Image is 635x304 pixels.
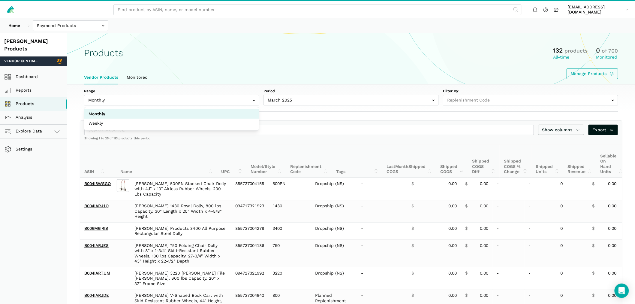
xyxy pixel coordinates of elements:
td: - [493,200,525,223]
td: - [493,223,525,240]
span: $ [465,271,468,276]
input: Search products... [84,125,534,135]
div: All-time [553,55,588,60]
span: $ [411,181,414,187]
th: UPC: activate to sort column ascending [217,145,246,178]
span: $ [465,243,468,248]
h1: Products [84,48,123,58]
span: 0.00 [448,181,457,187]
td: 0 [556,267,588,290]
th: Sellable On Hand Units: activate to sort column ascending [596,145,627,178]
td: 0 [556,240,588,267]
th: Replenishment Code: activate to sort column ascending [286,145,332,178]
span: 0.00 [480,243,489,248]
td: [PERSON_NAME] 750 Folding Chair Dolly with 8" x 1-3/4" Skid-Resistant Rubber Wheels, 180 lbs Capa... [130,240,231,267]
span: $ [411,226,414,231]
a: B006M6IRIS [84,226,108,231]
span: 0 [596,47,600,54]
a: B004IARJDE [84,293,109,298]
td: - [525,178,556,200]
span: $ [592,203,595,209]
th: Model/Style Number: activate to sort column ascending [246,145,286,178]
span: $ [411,203,414,209]
span: 0.00 [448,226,457,231]
span: of 700 [602,48,618,54]
label: Range [84,89,259,94]
td: - [525,240,556,267]
td: Dropship (NS) [311,178,357,200]
span: 0.00 [480,293,489,298]
label: Period [263,89,439,94]
td: - [525,223,556,240]
span: 0.00 [448,203,457,209]
span: 0.00 [608,293,617,298]
th: Shipped COGS % Change: activate to sort column ascending [500,145,531,178]
th: Tags: activate to sort column ascending [332,145,382,178]
input: Monthly [84,95,259,105]
td: [PERSON_NAME] 500PN Stacked Chair Dolly with 4.1" x 10" Airless Rubber Wheels, 200 Lbs Capacity [130,178,231,200]
span: [EMAIL_ADDRESS][DOMAIN_NAME] [568,5,623,15]
img: Raymond 500PN Stacked Chair Dolly with 4.1 [117,179,129,192]
span: 0.00 [608,271,617,276]
a: Export [588,125,618,135]
td: 855737004278 [231,223,268,240]
span: 132 [553,47,563,54]
td: 1430 [268,200,311,223]
span: 0.00 [448,243,457,248]
span: 0.00 [608,243,617,248]
th: ASIN: activate to sort column ascending [80,145,109,178]
td: Dropship (NS) [311,267,357,290]
span: 0.00 [480,203,489,209]
span: 0.00 [608,203,617,209]
span: Explore Data [6,128,42,135]
span: $ [465,181,468,187]
a: B004I8WSGO [84,181,111,186]
td: Dropship (NS) [311,200,357,223]
td: - [493,267,525,290]
td: - [525,267,556,290]
td: 0 [556,223,588,240]
div: Open Intercom Messenger [615,284,629,298]
div: [PERSON_NAME] Products [4,38,63,52]
td: 094717321923 [231,200,268,223]
span: Month [395,164,408,169]
div: Showing 1 to 25 of 113 products this period [80,136,622,145]
td: 750 [268,240,311,267]
div: Monitored [596,55,618,60]
th: Shipped COGS: activate to sort column ascending [436,145,468,178]
span: 0.00 [480,271,489,276]
span: $ [592,243,595,248]
a: Home [4,20,24,31]
span: $ [592,226,595,231]
th: Shipped Units: activate to sort column ascending [531,145,563,178]
th: Last Shipped COGS: activate to sort column ascending [382,145,436,178]
td: 855737004155 [231,178,268,200]
input: Replenishment Code [443,95,618,105]
span: $ [411,293,414,298]
span: 0.00 [480,181,489,187]
td: - [493,178,525,200]
td: [PERSON_NAME] Products 3400 All Purpose Rectangular Steel Dolly [130,223,231,240]
label: Filter By: [443,89,618,94]
span: $ [592,293,595,298]
span: Export [593,127,614,133]
td: - [357,240,407,267]
span: $ [411,271,414,276]
span: Vendor Central [4,59,38,64]
td: - [357,178,407,200]
button: Weekly [84,119,259,128]
td: - [357,200,407,223]
span: 0.00 [480,226,489,231]
td: 094717321992 [231,267,268,290]
td: - [525,200,556,223]
span: products [565,48,588,54]
th: Shipped Revenue: activate to sort column ascending [563,145,596,178]
a: B004IARTUM [84,271,110,275]
td: [PERSON_NAME] 1430 Royal Dolly, 800 lbs Capacity, 30" Length x 20" Width x 4-5/8" Height [130,200,231,223]
td: 3220 [268,267,311,290]
td: - [357,223,407,240]
a: Monitored [122,71,152,84]
td: 0 [556,200,588,223]
td: Dropship (NS) [311,223,357,240]
a: Manage Products [567,68,618,79]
